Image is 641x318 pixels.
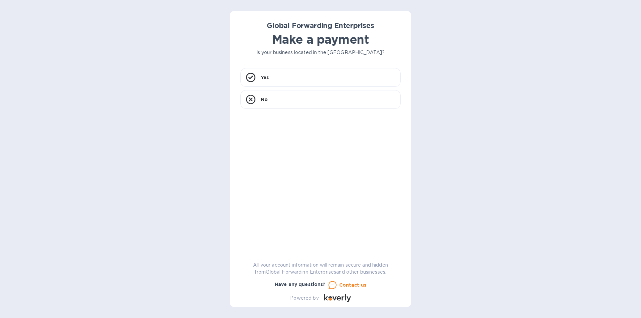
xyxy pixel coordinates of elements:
p: All your account information will remain secure and hidden from Global Forwarding Enterprises and... [240,262,401,276]
h1: Make a payment [240,32,401,46]
p: Yes [261,74,269,81]
b: Have any questions? [275,282,326,287]
p: Powered by [290,295,318,302]
b: Global Forwarding Enterprises [267,21,374,30]
u: Contact us [339,282,367,288]
p: No [261,96,268,103]
p: Is your business located in the [GEOGRAPHIC_DATA]? [240,49,401,56]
